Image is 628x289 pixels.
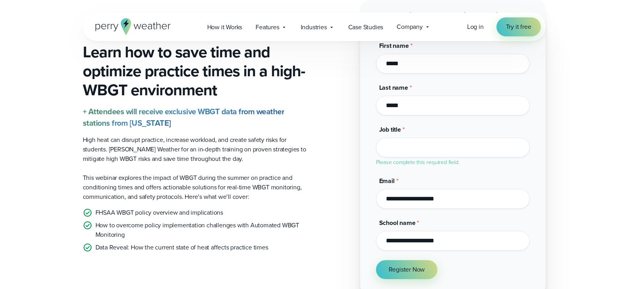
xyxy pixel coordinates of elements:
span: Last name [379,83,408,92]
span: First name [379,41,409,50]
strong: + Attendees will receive exclusive WBGT data from weather stations from [US_STATE] [83,106,284,129]
a: Case Studies [342,19,390,35]
a: How it Works [200,19,249,35]
p: How to overcome policy implementation challenges with Automated WBGT Monitoring [95,221,308,240]
span: Job title [379,125,401,134]
span: How it Works [207,23,242,32]
span: School name [379,218,416,227]
a: Try it free [496,17,541,36]
span: Try it free [506,22,531,32]
span: Industries [301,23,327,32]
span: Company [397,22,423,32]
p: This webinar explores the impact of WBGT during the summer on practice and conditioning times and... [83,173,308,202]
p: Data Reveal: How the current state of heat affects practice times [95,243,268,252]
span: Email [379,176,395,185]
p: FHSAA WBGT policy overview and implications [95,208,223,217]
strong: Register for the Live Webinar [394,9,512,23]
p: High heat can disrupt practice, increase workload, and create safety risks for students. [PERSON_... [83,135,308,164]
span: Case Studies [348,23,384,32]
button: Register Now [376,260,438,279]
span: Log in [467,22,484,31]
a: Log in [467,22,484,32]
span: Register Now [389,265,425,274]
label: Please complete this required field. [376,158,460,166]
h3: Learn how to save time and optimize practice times in a high-WBGT environment [83,43,308,100]
span: Features [256,23,279,32]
